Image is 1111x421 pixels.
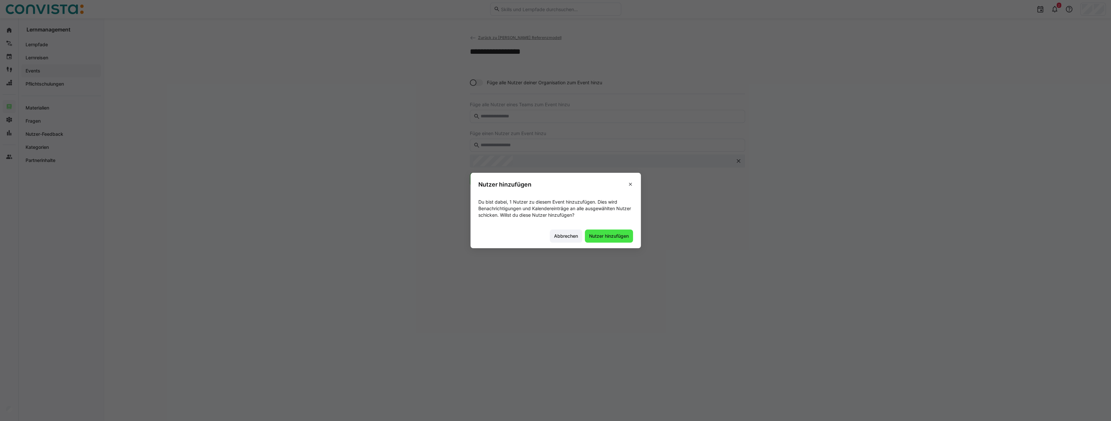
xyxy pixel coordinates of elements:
[588,233,630,239] span: Nutzer hinzufügen
[478,199,633,218] p: Du bist dabei, 1 Nutzer zu diesem Event hinzuzufügen. Dies wird Benachrichtigungen und Kalenderei...
[478,181,531,188] h3: Nutzer hinzufügen
[585,230,633,243] button: Nutzer hinzufügen
[550,230,582,243] button: Abbrechen
[553,233,579,239] span: Abbrechen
